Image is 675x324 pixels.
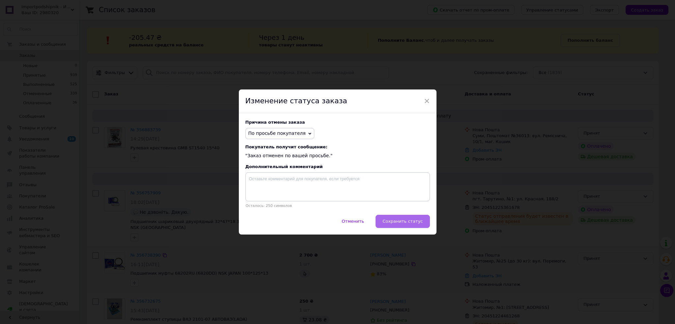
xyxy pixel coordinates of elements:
span: × [424,95,430,107]
div: "Заказ отменен по вашей просьбе." [245,144,430,159]
span: Покупатель получит сообщение: [245,144,430,149]
p: Осталось: 250 символов [245,204,430,208]
span: Отменить [342,219,364,224]
div: Причина отмены заказа [245,120,430,125]
div: Дополнительный комментарий [245,164,430,169]
div: Изменение статуса заказа [239,89,436,113]
span: По просьбе покупателя [248,131,306,136]
button: Отменить [335,215,371,228]
span: Сохранить статус [382,219,423,224]
button: Сохранить статус [376,215,430,228]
